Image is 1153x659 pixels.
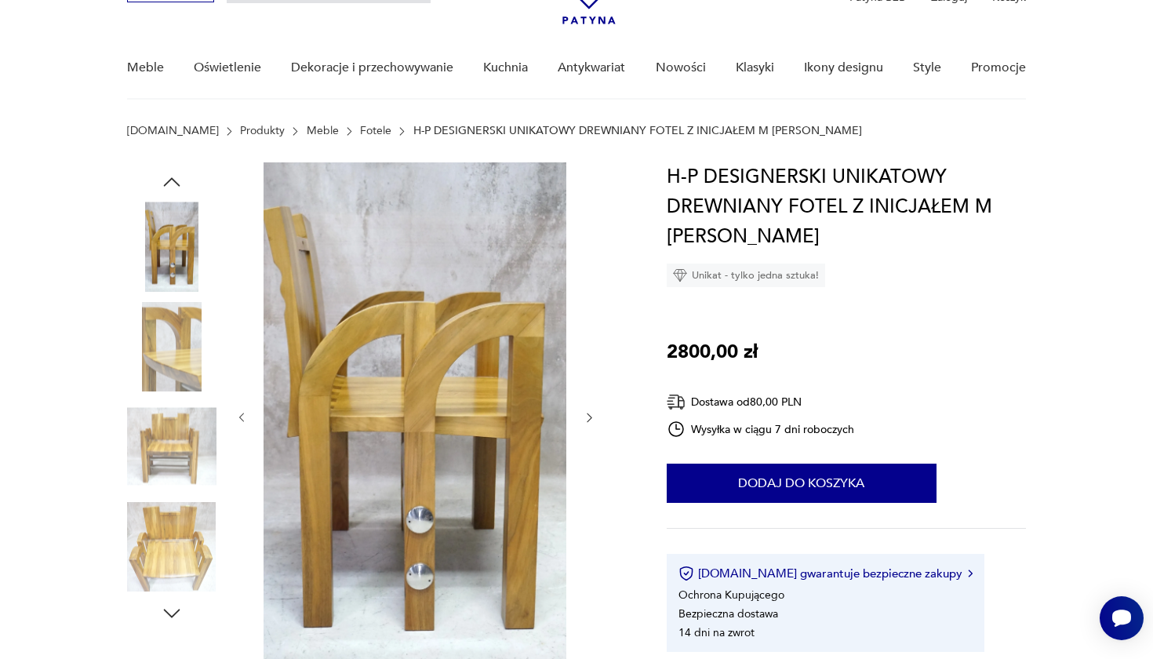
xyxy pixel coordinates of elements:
[127,38,164,98] a: Meble
[736,38,774,98] a: Klasyki
[667,162,1027,252] h1: H-P DESIGNERSKI UNIKATOWY DREWNIANY FOTEL Z INICJAŁEM M [PERSON_NAME]
[673,268,687,282] img: Ikona diamentu
[667,392,686,412] img: Ikona dostawy
[667,464,937,503] button: Dodaj do koszyka
[678,566,973,581] button: [DOMAIN_NAME] gwarantuje bezpieczne zakupy
[307,125,339,137] a: Meble
[360,125,391,137] a: Fotele
[678,625,755,640] li: 14 dni na zwrot
[804,38,883,98] a: Ikony designu
[667,264,825,287] div: Unikat - tylko jedna sztuka!
[240,125,285,137] a: Produkty
[291,38,453,98] a: Dekoracje i przechowywanie
[678,566,694,581] img: Ikona certyfikatu
[413,125,862,137] p: H-P DESIGNERSKI UNIKATOWY DREWNIANY FOTEL Z INICJAŁEM M [PERSON_NAME]
[968,570,973,577] img: Ikona strzałki w prawo
[127,202,216,291] img: Zdjęcie produktu H-P DESIGNERSKI UNIKATOWY DREWNIANY FOTEL Z INICJAŁEM M JEDYNY J.SUHADOLC
[127,125,219,137] a: [DOMAIN_NAME]
[1100,596,1144,640] iframe: Smartsupp widget button
[678,606,778,621] li: Bezpieczna dostawa
[483,38,528,98] a: Kuchnia
[127,302,216,391] img: Zdjęcie produktu H-P DESIGNERSKI UNIKATOWY DREWNIANY FOTEL Z INICJAŁEM M JEDYNY J.SUHADOLC
[971,38,1026,98] a: Promocje
[667,392,855,412] div: Dostawa od 80,00 PLN
[667,420,855,439] div: Wysyłka w ciągu 7 dni roboczych
[558,38,625,98] a: Antykwariat
[913,38,941,98] a: Style
[194,38,261,98] a: Oświetlenie
[127,502,216,592] img: Zdjęcie produktu H-P DESIGNERSKI UNIKATOWY DREWNIANY FOTEL Z INICJAŁEM M JEDYNY J.SUHADOLC
[678,588,784,603] li: Ochrona Kupującego
[127,402,216,491] img: Zdjęcie produktu H-P DESIGNERSKI UNIKATOWY DREWNIANY FOTEL Z INICJAŁEM M JEDYNY J.SUHADOLC
[656,38,706,98] a: Nowości
[667,337,758,367] p: 2800,00 zł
